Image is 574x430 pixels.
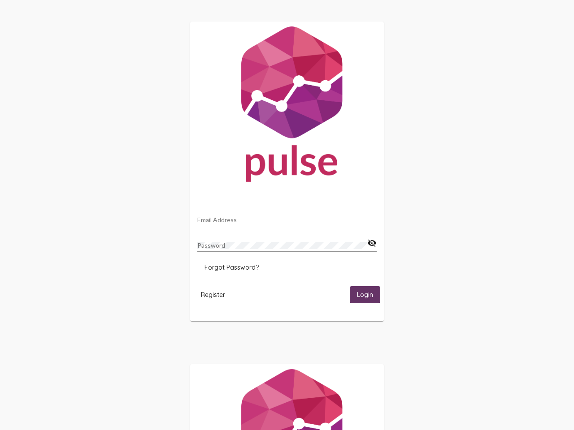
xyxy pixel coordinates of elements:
button: Login [350,286,380,303]
button: Register [194,286,232,303]
span: Forgot Password? [204,263,259,271]
img: Pulse For Good Logo [190,21,384,191]
span: Register [201,291,225,299]
span: Login [357,291,373,299]
button: Forgot Password? [197,259,266,275]
mat-icon: visibility_off [367,238,377,249]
